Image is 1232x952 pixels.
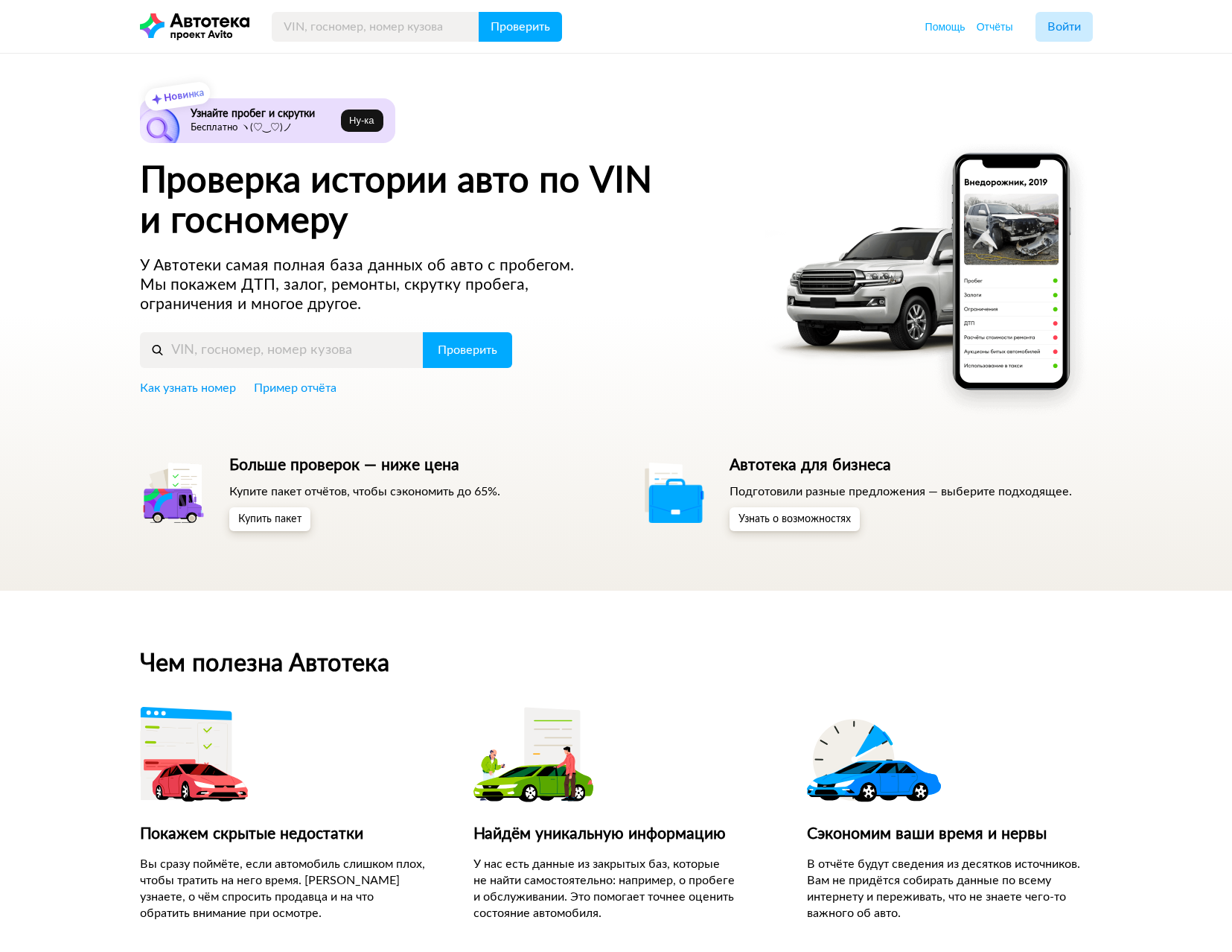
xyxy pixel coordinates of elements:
p: В отчёте будут сведения из десятков источников. Вам не придётся собирать данные по всему интернет... [807,856,1092,921]
p: У Автотеки самая полная база данных об авто с пробегом. Мы покажем ДТП, залог, ремонты, скрутку п... [140,256,603,314]
button: Купить пакет [229,507,310,531]
h5: Больше проверок — ниже цена [229,456,500,475]
button: Проверить [479,12,562,42]
span: Купить пакет [238,514,301,524]
p: Вы сразу поймёте, если автомобиль слишком плох, чтобы тратить на него время. [PERSON_NAME] узнает... [140,856,425,921]
h4: Сэкономим ваши время и нервы [807,825,1092,844]
span: Отчёты [977,21,1013,33]
h4: Найдём уникальную информацию [473,825,759,844]
strong: Новинка [163,88,204,104]
input: VIN, госномер, номер кузова [140,332,424,368]
a: Отчёты [977,19,1013,34]
span: Войти [1047,21,1081,33]
h2: Чем полезна Автотека [140,650,1093,677]
a: Пример отчёта [254,380,336,396]
span: Помощь [925,21,966,33]
h5: Автотека для бизнеса [730,456,1072,475]
span: Ну‑ка [349,115,374,127]
p: У нас есть данные из закрытых баз, которые не найти самостоятельно: например, о пробеге и обслужи... [473,856,759,921]
h6: Узнайте пробег и скрутки [191,107,336,121]
span: Проверить [438,344,497,356]
p: Бесплатно ヽ(♡‿♡)ノ [191,122,336,134]
a: Помощь [925,19,966,34]
span: Узнать о возможностях [738,514,851,524]
h1: Проверка истории авто по VIN и госномеру [140,161,745,241]
span: Проверить [491,21,550,33]
button: Войти [1035,12,1093,42]
p: Купите пакет отчётов, чтобы сэкономить до 65%. [229,483,500,500]
input: VIN, госномер, номер кузова [272,12,479,42]
p: Подготовили разные предложения — выберите подходящее. [730,483,1072,500]
h4: Покажем скрытые недостатки [140,825,425,844]
button: Узнать о возможностях [730,507,860,531]
button: Проверить [423,332,512,368]
a: Как узнать номер [140,380,236,396]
